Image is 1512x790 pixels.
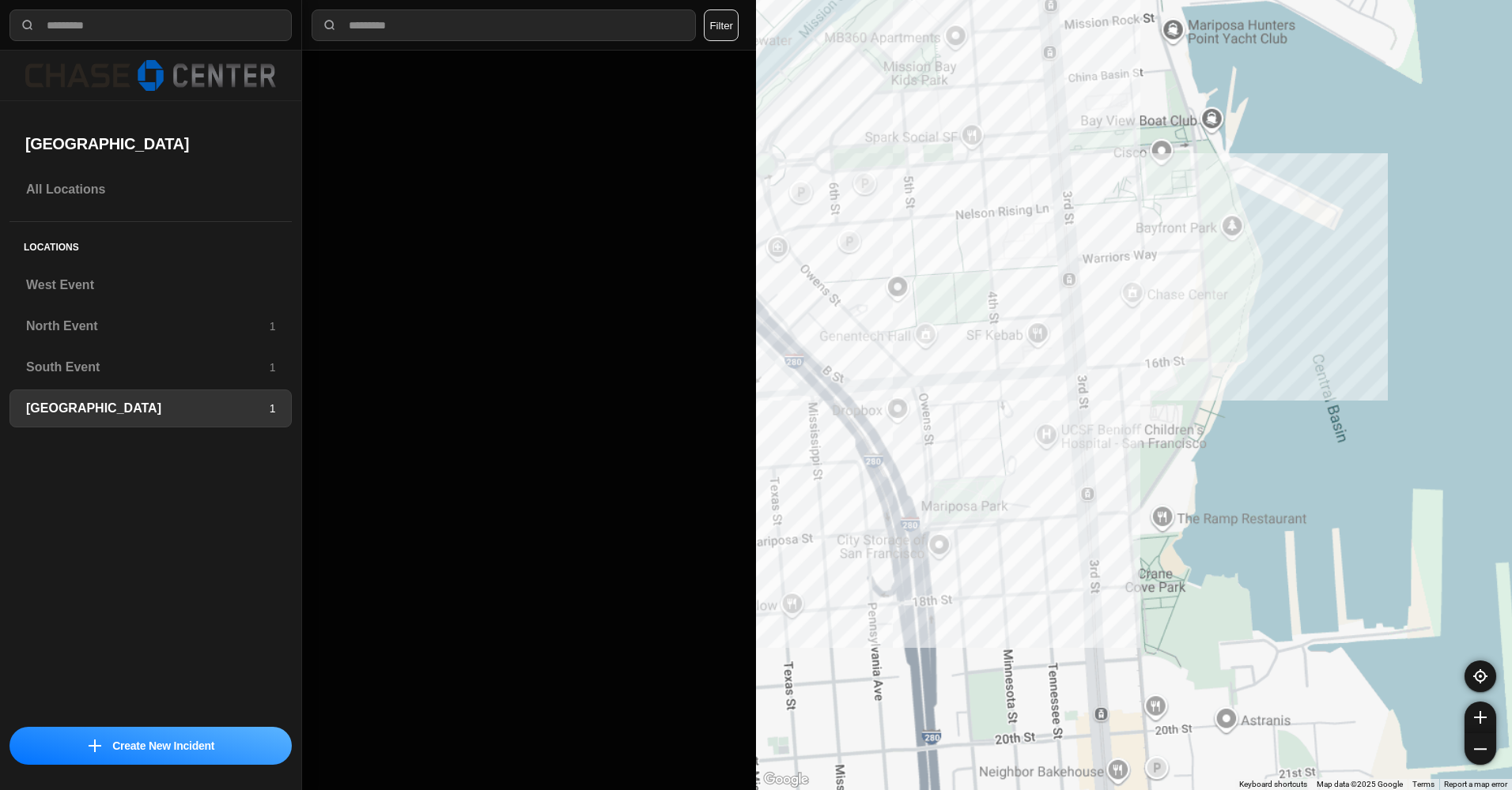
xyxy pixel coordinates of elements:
[270,401,276,416] p: 1
[26,317,270,336] h3: North Event
[9,348,292,386] a: South Event1
[1317,780,1403,788] span: Map data ©2025 Google
[1444,780,1507,788] a: Report a map error
[20,17,36,33] img: search
[9,266,292,304] a: West Event
[1465,733,1496,765] button: zoom-out
[26,399,270,418] h3: [GEOGRAPHIC_DATA]
[25,133,276,155] h2: [GEOGRAPHIC_DATA]
[1473,669,1487,683] img: recenter
[322,17,338,33] img: search
[9,727,292,765] button: iconCreate New Incident
[112,738,214,754] p: Create New Incident
[89,739,101,752] img: icon
[26,276,275,295] h3: West Event
[1412,780,1435,788] a: Terms (opens in new tab)
[704,9,739,41] button: Filter
[9,171,292,209] a: All Locations
[9,307,292,345] a: North Event1
[9,389,292,427] a: [GEOGRAPHIC_DATA]1
[1465,660,1496,692] button: recenter
[26,180,275,199] h3: All Locations
[760,769,812,790] img: Google
[1239,779,1307,790] button: Keyboard shortcuts
[26,358,270,377] h3: South Event
[270,318,276,334] p: 1
[1474,743,1487,755] img: zoom-out
[760,769,812,790] a: Open this area in Google Maps (opens a new window)
[270,359,276,375] p: 1
[1474,711,1487,724] img: zoom-in
[1465,702,1496,733] button: zoom-in
[25,60,276,91] img: logo
[9,222,292,266] h5: Locations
